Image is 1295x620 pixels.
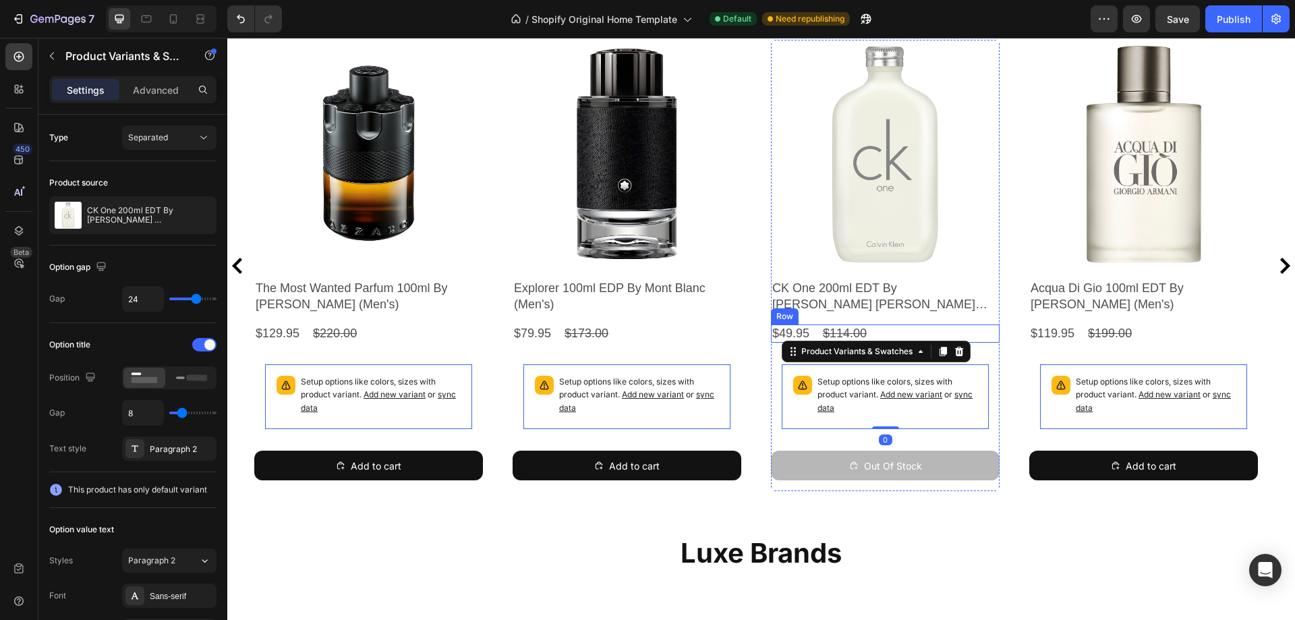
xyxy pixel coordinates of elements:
div: Publish [1217,12,1250,26]
span: Paragraph 2 [128,555,175,567]
button: Out Of Stock [544,413,772,443]
div: $119.95 [802,287,848,305]
div: Sans-serif [150,590,213,602]
span: This product has only default variant [68,483,207,497]
p: 7 [88,11,94,27]
span: Save [1167,13,1189,25]
div: Option gap [49,258,109,277]
input: Auto [123,287,163,311]
input: Auto [123,401,163,425]
div: $114.00 [594,287,641,305]
h2: CK One 200ml EDT By [PERSON_NAME] [PERSON_NAME] (Unisex) [544,242,772,276]
button: Save [1155,5,1200,32]
button: Add to cart [285,413,514,443]
p: Setup options like colors, sizes with product variant. [848,338,1008,377]
div: Text style [49,443,86,455]
p: CK One 200ml EDT By [PERSON_NAME] [PERSON_NAME] (Unisex) [87,206,211,225]
a: Acqua Di Gio 100ml EDT By Giorgio Armani (Men's) [802,242,1031,276]
div: Font [49,590,66,602]
h2: Acqua Di Gio 100ml EDT By [PERSON_NAME] (Men's) [802,242,1031,276]
div: Product Variants & Swatches [571,308,688,320]
button: Carousel Next Arrow [1049,220,1066,236]
span: Need republishing [776,13,844,25]
div: Undo/Redo [227,5,282,32]
button: Publish [1205,5,1262,32]
div: Option value text [49,524,114,536]
iframe: To enrich screen reader interactions, please activate Accessibility in Grammarly extension settings [227,38,1295,620]
a: Explorer 100ml EDP By Mont Blanc (Men's) [285,242,514,276]
div: $49.95 [544,287,583,305]
div: Add to cart [382,420,432,436]
button: 7 [5,5,100,32]
div: 0 [652,397,665,407]
span: Add new variant [395,351,457,362]
span: Separated [128,132,168,142]
div: Row [546,273,569,285]
div: Gap [49,293,65,305]
p: Setup options like colors, sizes with product variant. [590,338,750,377]
div: $199.00 [859,287,906,305]
a: CK One 200ml EDT By Calvin Klein (Unisex) [544,242,772,276]
img: Acqua Di Gio Eau de Toilette 100ml [802,2,1031,231]
div: Beta [10,247,32,258]
button: Separated [122,125,217,150]
span: Add new variant [911,351,973,362]
span: Add new variant [653,351,715,362]
img: CK One 200ml EDT By Calvin Klein (Unisex) [544,2,772,231]
p: Advanced [133,83,179,97]
button: Paragraph 2 [122,548,217,573]
div: Type [49,132,68,144]
div: $173.00 [336,287,382,305]
div: Out Of Stock [637,420,695,436]
div: 450 [13,144,32,154]
div: Product source [49,177,108,189]
p: Setup options like colors, sizes with product variant. [332,338,492,377]
div: $79.95 [285,287,325,305]
div: Gap [49,407,65,419]
div: Styles [49,555,73,567]
p: Product Variants & Swatches [65,48,180,64]
span: Default [723,13,751,25]
img: product feature img [55,202,82,229]
p: Settings [67,83,105,97]
span: / [525,12,529,26]
span: Shopify Original Home Template [531,12,677,26]
a: Acqua Di Gio 100ml EDT By Giorgio Armani (Men's) [802,2,1031,231]
div: Add to cart [898,420,949,436]
div: Option title [49,339,90,351]
button: Add to cart [802,413,1031,443]
div: Paragraph 2 [150,443,213,455]
div: Position [49,369,98,387]
div: Open Intercom Messenger [1249,554,1282,586]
